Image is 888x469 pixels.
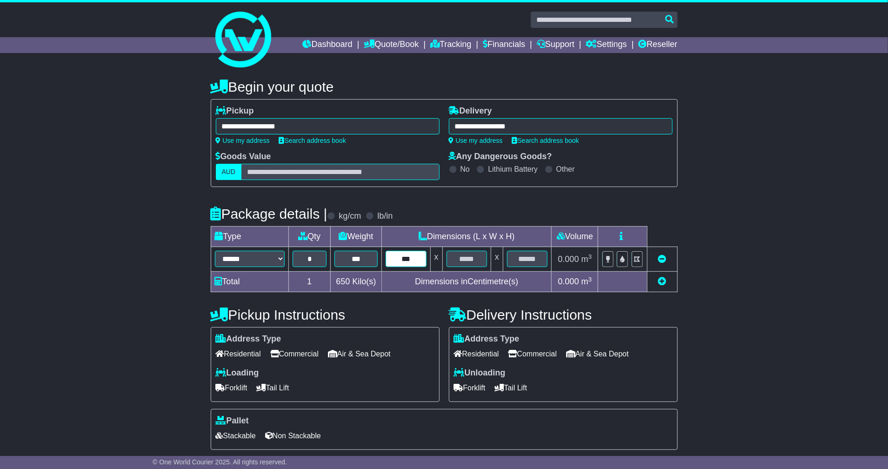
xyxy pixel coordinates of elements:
[153,458,287,466] span: © One World Courier 2025. All rights reserved.
[586,37,627,53] a: Settings
[257,381,289,395] span: Tail Lift
[216,429,256,443] span: Stackable
[336,277,350,286] span: 650
[508,347,557,361] span: Commercial
[328,347,391,361] span: Air & Sea Depot
[461,165,470,174] label: No
[558,277,579,286] span: 0.000
[211,307,440,322] h4: Pickup Instructions
[449,137,503,144] a: Use my address
[288,227,331,247] td: Qty
[211,227,288,247] td: Type
[211,79,678,94] h4: Begin your quote
[658,277,667,286] a: Add new item
[331,272,382,292] td: Kilo(s)
[339,211,361,221] label: kg/cm
[211,206,327,221] h4: Package details |
[552,227,598,247] td: Volume
[483,37,525,53] a: Financials
[288,272,331,292] td: 1
[270,347,319,361] span: Commercial
[216,334,281,344] label: Address Type
[265,429,321,443] span: Non Stackable
[454,334,520,344] label: Address Type
[491,247,503,272] td: x
[454,347,499,361] span: Residential
[537,37,574,53] a: Support
[454,368,506,378] label: Unloading
[430,247,442,272] td: x
[216,137,270,144] a: Use my address
[449,106,492,116] label: Delivery
[449,307,678,322] h4: Delivery Instructions
[279,137,346,144] a: Search address book
[216,416,249,426] label: Pallet
[581,277,592,286] span: m
[303,37,353,53] a: Dashboard
[488,165,538,174] label: Lithium Battery
[216,152,271,162] label: Goods Value
[588,276,592,283] sup: 3
[588,253,592,260] sup: 3
[377,211,393,221] label: lb/in
[454,381,486,395] span: Forklift
[449,152,552,162] label: Any Dangerous Goods?
[216,368,259,378] label: Loading
[216,381,247,395] span: Forklift
[216,106,254,116] label: Pickup
[558,255,579,264] span: 0.000
[495,381,527,395] span: Tail Lift
[211,272,288,292] td: Total
[382,227,552,247] td: Dimensions (L x W x H)
[430,37,471,53] a: Tracking
[581,255,592,264] span: m
[216,164,242,180] label: AUD
[512,137,579,144] a: Search address book
[566,347,629,361] span: Air & Sea Depot
[331,227,382,247] td: Weight
[658,255,667,264] a: Remove this item
[216,347,261,361] span: Residential
[556,165,575,174] label: Other
[364,37,419,53] a: Quote/Book
[638,37,677,53] a: Reseller
[382,272,552,292] td: Dimensions in Centimetre(s)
